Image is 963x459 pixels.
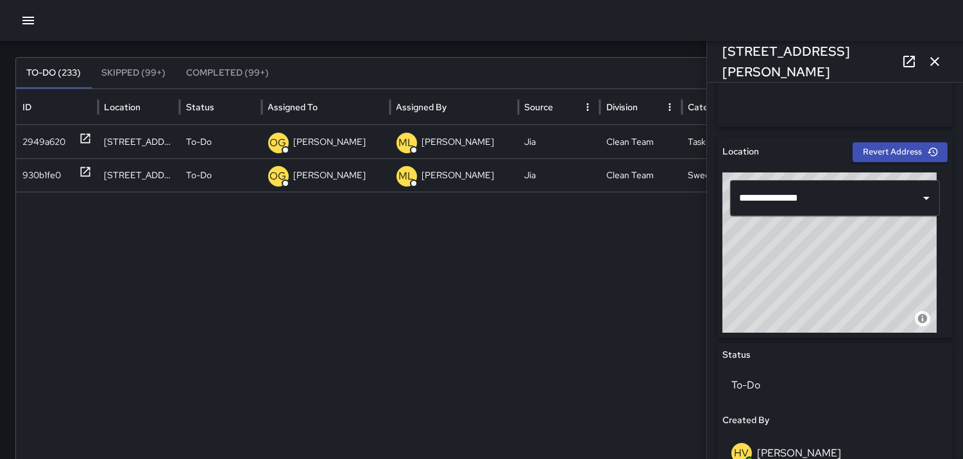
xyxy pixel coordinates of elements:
[22,159,61,192] div: 930b1fe0
[105,101,141,113] div: Location
[422,126,495,158] p: [PERSON_NAME]
[270,135,287,151] p: OG
[600,125,682,158] div: Clean Team
[396,101,447,113] div: Assigned By
[399,169,414,184] p: ML
[186,159,212,192] p: To-Do
[91,58,176,88] button: Skipped (99+)
[579,98,597,116] button: Source column menu
[22,126,65,158] div: 2949a620
[270,169,287,184] p: OG
[186,101,214,113] div: Status
[186,126,212,158] p: To-Do
[399,135,414,151] p: ML
[606,101,638,113] div: Division
[98,125,180,158] div: 52 Mason Street
[688,101,727,113] div: Category
[16,58,91,88] button: To-Do (233)
[422,159,495,192] p: [PERSON_NAME]
[600,158,682,192] div: Clean Team
[682,125,764,158] div: Task Assistance
[518,125,601,158] div: Jia
[525,101,554,113] div: Source
[661,98,679,116] button: Division column menu
[98,158,180,192] div: 83 Eddy Street
[682,158,764,192] div: Sweep
[176,58,279,88] button: Completed (99+)
[294,126,366,158] p: [PERSON_NAME]
[294,159,366,192] p: [PERSON_NAME]
[268,101,318,113] div: Assigned To
[22,101,31,113] div: ID
[518,158,601,192] div: Jia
